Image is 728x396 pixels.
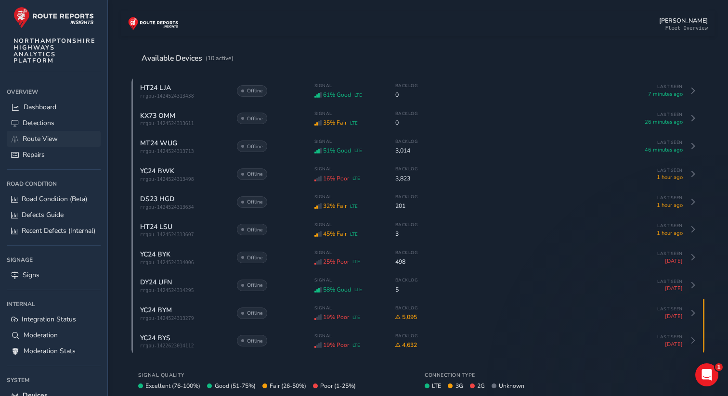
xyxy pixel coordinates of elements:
span: Backlog [395,333,418,339]
div: Fleet Overview [665,25,708,31]
span: 7 minutes ago [635,90,683,98]
span: Signal [314,333,382,339]
span: Offline [247,337,263,345]
span: Road Condition (Beta) [22,194,87,204]
span: Unknown [499,382,524,390]
span: Signal [314,83,382,89]
span: 32% Fair [323,202,347,210]
span: Moderation Stats [24,346,76,356]
a: Defects Guide [7,207,101,223]
span: [DATE] [635,285,683,292]
span: YC24 BYS [140,333,170,343]
span: LTE [354,147,362,153]
span: Backlog [395,277,418,283]
span: [DATE] [635,257,683,265]
span: Detections [23,118,54,128]
span: 1 [715,363,723,371]
span: LTE [350,203,358,209]
a: Moderation [7,327,101,343]
a: Dashboard [7,99,101,115]
span: Dashboard [24,102,56,112]
span: KX73 OMM [140,111,175,120]
span: Last Seen [635,306,683,312]
span: Signal [314,250,382,255]
span: Offline [247,170,263,178]
span: Offline [247,226,263,233]
span: 201 [395,202,418,210]
span: DS23 HGD [140,194,175,204]
span: [DATE] [635,313,683,320]
span: Last Seen [635,195,683,201]
span: Moderation [24,331,58,340]
span: rrgpu-1424524313634 [140,204,227,210]
span: Offline [247,254,263,261]
span: Route View [23,134,58,143]
span: Last Seen [635,84,683,89]
div: System [7,373,101,387]
span: LTE [354,286,362,293]
span: 5,095 [395,313,418,321]
span: (10 active) [206,54,234,62]
span: Signal [314,222,382,228]
span: Last Seen [635,223,683,229]
span: Integration Status [22,315,76,324]
span: HT24 LJA [140,83,171,92]
span: Last Seen [635,279,683,284]
span: LTE [350,231,358,237]
span: Backlog [395,194,418,200]
span: Offline [247,309,263,317]
span: NORTHAMPTONSHIRE HIGHWAYS ANALYTICS PLATFORM [13,38,96,64]
span: 0 [395,119,418,127]
span: Signal [314,194,382,200]
span: Backlog [395,139,418,144]
span: 2G [477,382,485,390]
div: [PERSON_NAME] [659,16,708,25]
span: Offline [247,87,263,94]
span: Backlog [395,250,418,255]
span: 1 hour ago [635,202,683,209]
div: Signage [7,253,101,267]
span: Signs [23,270,39,280]
span: rrgpu-1424524313611 [140,121,227,126]
span: Offline [247,115,263,122]
div: Available Devices [142,53,234,64]
span: LTE [352,342,360,348]
span: 19% Poor [323,341,349,349]
span: Signal [314,166,382,172]
span: [DATE] [635,341,683,348]
span: 46 minutes ago [635,146,683,153]
span: LTE [432,382,441,390]
a: Road Condition (Beta) [7,191,101,207]
span: YC24 BYM [140,306,172,315]
span: Backlog [395,222,418,228]
span: rrgpu-1424524314295 [140,288,227,293]
a: Route View [7,131,101,147]
span: Backlog [395,305,418,311]
span: Defects Guide [22,210,64,219]
span: 25% Poor [323,258,349,266]
div: Overview [7,85,101,99]
span: rrgpu-1424524313498 [140,177,227,182]
span: 19% Poor [323,313,349,321]
span: 51% Good [323,147,351,154]
span: 498 [395,258,418,266]
span: YC24 BWK [140,166,174,176]
span: 5 [395,286,418,294]
span: Excellent (76-100%) [145,382,200,390]
span: 0 [395,91,418,99]
a: Moderation Stats [7,343,101,359]
span: rrgpu-1424524313607 [140,232,227,237]
span: Repairs [23,150,45,159]
span: Offline [247,198,263,205]
span: Last Seen [635,112,683,117]
span: Last Seen [635,251,683,256]
span: 45% Fair [323,230,347,238]
span: 3G [455,382,463,390]
span: DY24 UFN [140,278,172,287]
span: Backlog [395,111,418,116]
iframe: Intercom live chat [695,363,718,386]
span: rrgpu-1424524313279 [140,316,227,321]
span: YC24 BYK [140,250,170,259]
a: Recent Defects (Internal) [7,223,101,239]
span: LTE [352,258,360,265]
